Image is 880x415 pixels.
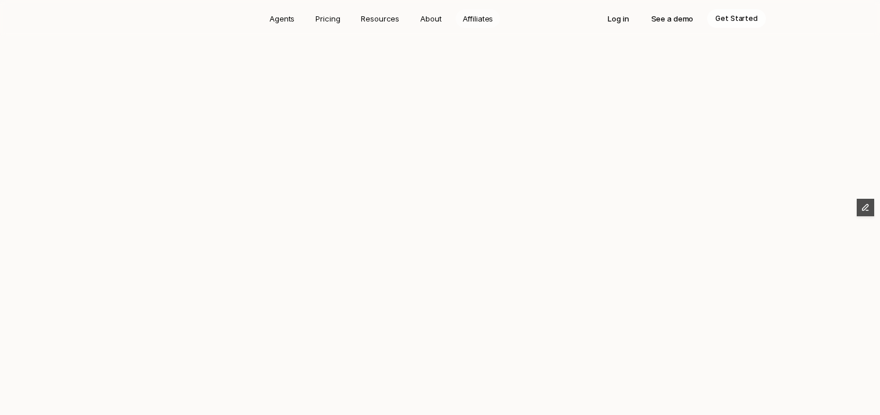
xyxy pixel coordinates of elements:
strong: entire Lead-to-Cash cycle [301,119,556,146]
a: About [413,9,448,28]
p: Affiliates [463,13,494,24]
a: Resources [354,9,406,28]
p: Watch Demo [454,214,500,226]
a: Pricing [308,9,347,28]
p: Log in [608,13,629,24]
a: Get Started [370,209,435,230]
p: About [420,13,441,24]
h1: AI Agents for Supply Chain Managers [184,71,696,103]
a: Watch Demo [443,209,510,230]
strong: Manufacturers & Commodity traders [340,134,523,146]
a: Get Started [707,9,766,28]
p: AI Agents to automate the for . From trade intelligence, demand forecasting, lead generation, lea... [277,117,603,193]
a: See a demo [643,9,702,28]
a: Log in [599,9,637,28]
p: Agents [269,13,294,24]
p: Resources [361,13,399,24]
p: See a demo [651,13,694,24]
button: Edit Framer Content [857,199,874,216]
p: Get Started [715,13,758,24]
p: Get Started [380,214,424,226]
a: Affiliates [456,9,501,28]
a: Agents [262,9,301,28]
p: Pricing [315,13,340,24]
